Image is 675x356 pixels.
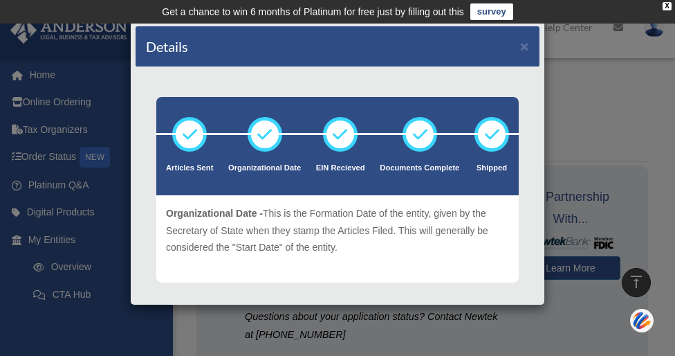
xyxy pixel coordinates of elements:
div: Get a chance to win 6 months of Platinum for free just by filling out this [162,3,464,20]
p: This is the Formation Date of the entity, given by the Secretary of State when they stamp the Art... [166,205,509,256]
a: survey [470,3,513,20]
span: Organizational Date - [166,208,263,219]
p: EIN Recieved [316,161,365,175]
p: Documents Complete [380,161,459,175]
p: Shipped [474,161,509,175]
p: Articles Sent [166,161,213,175]
div: close [663,2,672,10]
img: svg+xml;base64,PHN2ZyB3aWR0aD0iNDQiIGhlaWdodD0iNDQiIHZpZXdCb3g9IjAgMCA0NCA0NCIgZmlsbD0ibm9uZSIgeG... [630,308,654,334]
h4: Details [146,37,188,56]
div: Entity Information [165,302,510,321]
p: Organizational Date [228,161,301,175]
button: × [520,39,529,53]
